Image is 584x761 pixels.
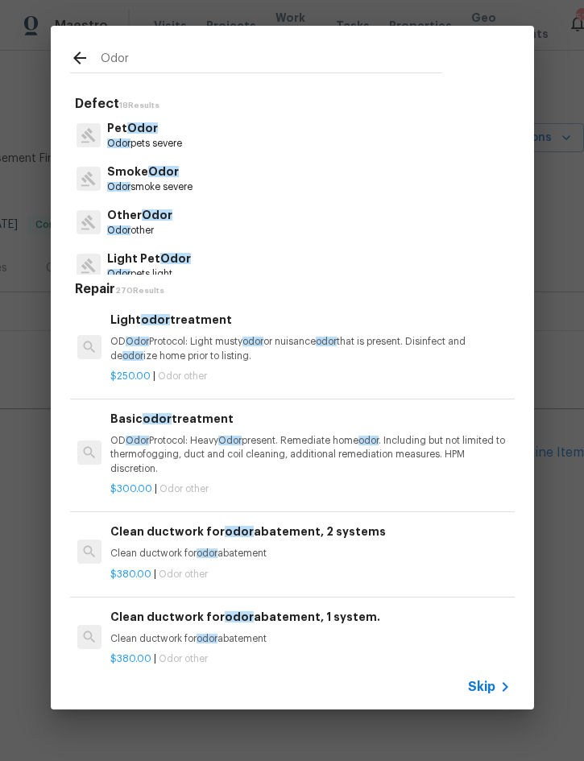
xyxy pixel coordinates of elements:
[110,370,510,383] p: |
[107,267,191,281] p: pets light
[316,337,337,346] span: odor
[107,224,172,238] p: other
[158,371,207,381] span: Odor other
[107,207,172,224] p: Other
[143,413,172,424] span: odor
[148,166,179,177] span: Odor
[107,163,193,180] p: Smoke
[110,484,152,494] span: $300.00
[110,547,510,560] p: Clean ductwork for abatement
[110,410,510,428] h6: Basic treatment
[126,337,149,346] span: Odor
[159,484,209,494] span: Odor other
[242,337,263,346] span: odor
[101,48,442,72] input: Search issues or repairs
[197,548,217,558] span: odor
[107,225,130,235] span: Odor
[218,436,242,445] span: Odor
[468,679,495,695] span: Skip
[110,569,151,579] span: $380.00
[110,608,510,626] h6: Clean ductwork for abatement, 1 system.
[110,335,510,362] p: OD Protocol: Light musty or nuisance that is present. Disinfect and de ize home prior to listing.
[142,209,172,221] span: Odor
[107,250,191,267] p: Light Pet
[159,569,208,579] span: Odor other
[107,180,193,194] p: smoke severe
[107,120,182,137] p: Pet
[110,434,510,475] p: OD Protocol: Heavy present. Remediate home . Including but not limited to thermofogging, duct and...
[110,523,510,540] h6: Clean ductwork for abatement, 2 systems
[110,311,510,329] h6: Light treatment
[75,281,515,298] h5: Repair
[127,122,158,134] span: Odor
[107,269,130,279] span: Odor
[107,137,182,151] p: pets severe
[110,654,151,664] span: $380.00
[225,611,254,622] span: odor
[225,526,254,537] span: odor
[119,101,159,110] span: 18 Results
[197,634,217,643] span: odor
[358,436,379,445] span: odor
[110,482,510,496] p: |
[159,654,208,664] span: Odor other
[110,371,151,381] span: $250.00
[75,96,515,113] h5: Defect
[122,351,143,361] span: odor
[115,287,164,295] span: 270 Results
[110,632,510,646] p: Clean ductwork for abatement
[107,182,130,192] span: Odor
[110,652,510,666] p: |
[107,139,130,148] span: Odor
[141,314,170,325] span: odor
[110,568,510,581] p: |
[126,436,149,445] span: Odor
[160,253,191,264] span: Odor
